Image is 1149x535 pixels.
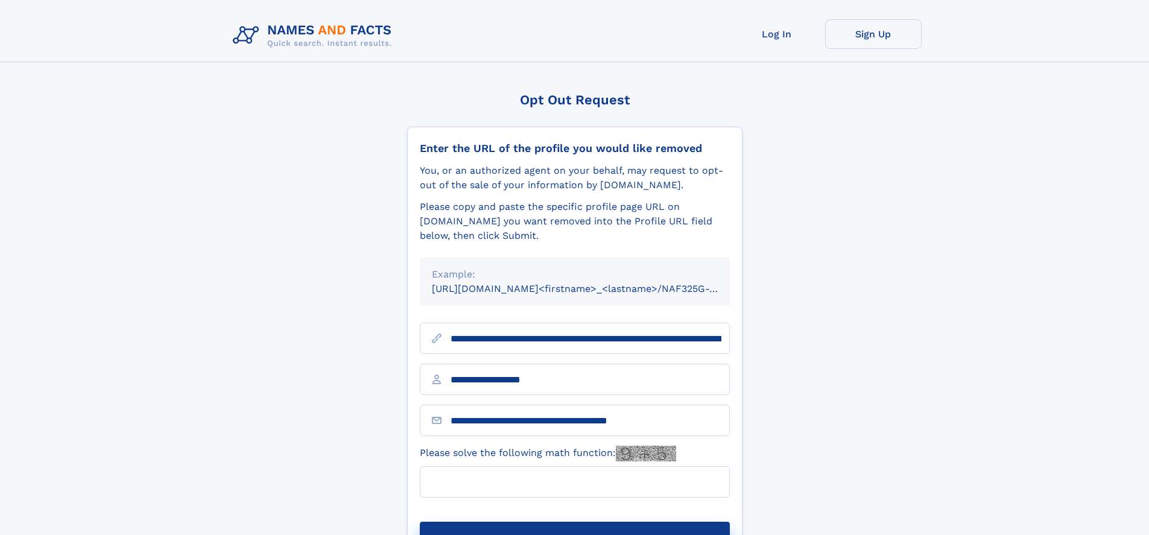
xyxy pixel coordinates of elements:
[407,92,742,107] div: Opt Out Request
[420,163,730,192] div: You, or an authorized agent on your behalf, may request to opt-out of the sale of your informatio...
[420,142,730,155] div: Enter the URL of the profile you would like removed
[432,267,718,282] div: Example:
[228,19,402,52] img: Logo Names and Facts
[729,19,825,49] a: Log In
[420,200,730,243] div: Please copy and paste the specific profile page URL on [DOMAIN_NAME] you want removed into the Pr...
[825,19,922,49] a: Sign Up
[420,446,676,461] label: Please solve the following math function:
[432,283,753,294] small: [URL][DOMAIN_NAME]<firstname>_<lastname>/NAF325G-xxxxxxxx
